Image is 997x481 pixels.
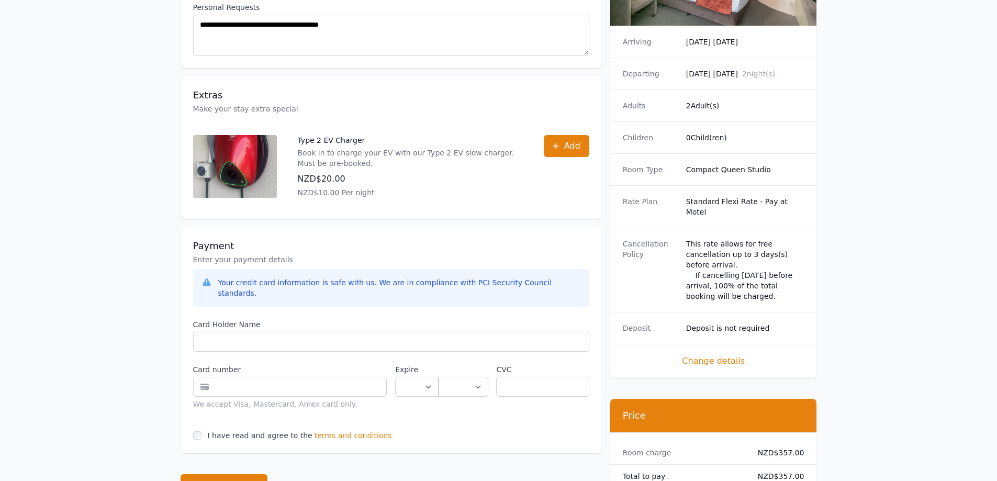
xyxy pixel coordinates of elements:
dd: Standard Flexi Rate - Pay at Motel [686,196,804,217]
dt: Arriving [623,37,678,47]
div: This rate allows for free cancellation up to 3 days(s) before arrival. If cancelling [DATE] befor... [686,239,804,301]
div: Your credit card information is safe with us. We are in compliance with PCI Security Council stan... [218,277,581,298]
dt: Cancellation Policy [623,239,678,301]
label: Expire [395,364,439,375]
h3: Payment [193,240,589,252]
label: . [439,364,488,375]
p: NZD$20.00 [298,173,523,185]
p: Enter your payment details [193,254,589,265]
dd: 2 Adult(s) [686,100,804,111]
p: Make your stay extra special [193,104,589,114]
h3: Price [623,409,804,422]
dd: Deposit is not required [686,323,804,333]
label: Card Holder Name [193,319,589,330]
dt: Room charge [623,448,741,458]
span: terms and conditions [315,430,392,441]
dt: Rate Plan [623,196,678,217]
dt: Adults [623,100,678,111]
dd: [DATE] [DATE] [686,69,804,79]
dd: [DATE] [DATE] [686,37,804,47]
label: I have read and agree to the [208,431,312,440]
span: Add [564,140,580,152]
dt: Departing [623,69,678,79]
span: 2 night(s) [742,70,775,78]
h3: Extras [193,89,589,102]
dt: Room Type [623,164,678,175]
p: NZD$10.00 Per night [298,187,523,198]
dt: Deposit [623,323,678,333]
button: Add [544,135,589,157]
dd: Compact Queen Studio [686,164,804,175]
dt: Children [623,132,678,143]
dd: 0 Child(ren) [686,132,804,143]
p: Type 2 EV Charger [298,135,523,146]
span: Change details [623,355,804,367]
label: Card number [193,364,387,375]
label: CVC [496,364,589,375]
img: Type 2 EV Charger [193,135,277,198]
label: Personal Requests [193,2,589,13]
p: Book in to charge your EV with our Type 2 EV slow charger. Must be pre-booked. [298,148,523,169]
div: We accept Visa, Mastercard, Amex card only. [193,399,387,409]
dd: NZD$357.00 [749,448,804,458]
